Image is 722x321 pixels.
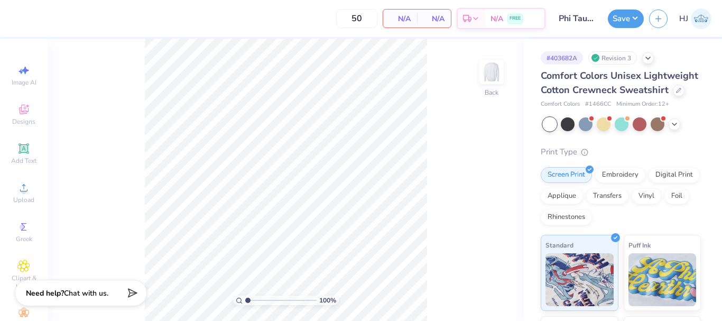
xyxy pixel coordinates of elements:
span: Upload [13,196,34,204]
div: Back [485,88,498,97]
span: Greek [16,235,32,243]
span: N/A [490,13,503,24]
input: – – [336,9,377,28]
div: Rhinestones [541,209,592,225]
input: Untitled Design [551,8,603,29]
img: Hughe Josh Cabanete [691,8,711,29]
div: Revision 3 [588,51,637,65]
button: Save [608,10,644,28]
div: # 403682A [541,51,583,65]
span: Puff Ink [628,240,651,251]
span: N/A [423,13,445,24]
span: FREE [510,15,521,22]
img: Puff Ink [628,253,697,306]
div: Screen Print [541,167,592,183]
div: Foil [664,188,689,204]
strong: Need help? [26,288,64,298]
span: 100 % [319,296,336,305]
span: Clipart & logos [5,274,42,291]
span: Designs [12,117,35,126]
img: Back [481,61,502,82]
span: Image AI [12,78,36,87]
div: Print Type [541,146,701,158]
div: Transfers [586,188,628,204]
div: Digital Print [649,167,700,183]
div: Applique [541,188,583,204]
img: Standard [545,253,614,306]
span: Standard [545,240,573,251]
a: HJ [679,8,711,29]
span: Chat with us. [64,288,108,298]
div: Vinyl [632,188,661,204]
span: HJ [679,13,688,25]
div: Embroidery [595,167,645,183]
span: Add Text [11,157,36,165]
span: N/A [390,13,411,24]
span: # 1466CC [585,100,611,109]
span: Comfort Colors [541,100,580,109]
span: Comfort Colors Unisex Lightweight Cotton Crewneck Sweatshirt [541,69,698,96]
span: Minimum Order: 12 + [616,100,669,109]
